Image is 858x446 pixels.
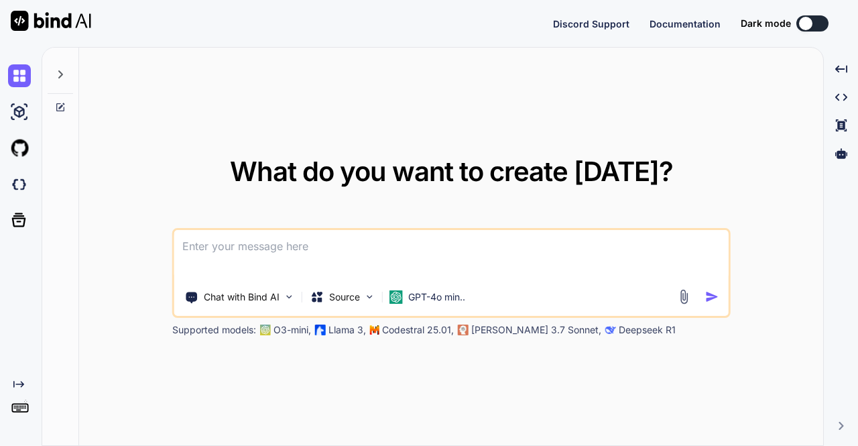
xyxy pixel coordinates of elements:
img: Llama2 [315,325,326,335]
p: [PERSON_NAME] 3.7 Sonnet, [471,323,601,337]
p: O3-mini, [273,323,311,337]
img: claude [458,325,469,335]
img: claude [605,325,616,335]
img: Mistral-AI [370,325,379,335]
span: Dark mode [741,17,791,30]
span: What do you want to create [DATE]? [230,155,673,188]
img: chat [8,64,31,87]
p: Llama 3, [328,323,366,337]
p: Source [329,290,360,304]
img: GPT-4o mini [389,290,403,304]
img: githubLight [8,137,31,160]
button: Discord Support [553,17,629,31]
img: darkCloudIdeIcon [8,173,31,196]
img: Pick Tools [284,291,295,302]
img: GPT-4 [260,325,271,335]
button: Documentation [650,17,721,31]
img: attachment [676,289,691,304]
img: ai-studio [8,101,31,123]
span: Discord Support [553,18,629,30]
img: Bind AI [11,11,91,31]
p: Deepseek R1 [619,323,676,337]
img: Pick Models [364,291,375,302]
p: Chat with Bind AI [204,290,280,304]
p: Supported models: [172,323,256,337]
span: Documentation [650,18,721,30]
img: icon [704,290,719,304]
p: GPT-4o min.. [408,290,465,304]
p: Codestral 25.01, [382,323,454,337]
